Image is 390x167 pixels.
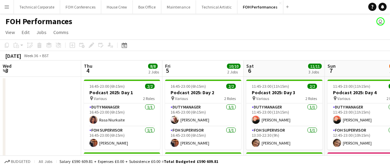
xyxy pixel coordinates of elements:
div: [DATE] [5,52,21,59]
h3: Podcast 2025: Day 2 [165,89,241,96]
app-card-role: Duty Manager1/116:45-23:00 (6h15m)[PERSON_NAME] [165,103,241,127]
span: Various [175,96,188,101]
a: Edit [19,28,32,37]
span: Jobs [36,29,47,35]
button: FOH Performances [237,0,283,14]
span: 2 Roles [224,96,236,101]
a: Jobs [34,28,49,37]
h1: FOH Performances [5,16,72,27]
span: Various [94,96,107,101]
span: 3 [2,67,12,74]
app-user-avatar: Nathan PERM Birdsall [376,17,385,26]
span: 2 Roles [143,96,155,101]
app-card-role: Duty Manager1/116:45-23:00 (6h15m)Rasa Niurkaite [84,103,160,127]
button: Budgeted [3,158,32,165]
button: Technical Artistic [196,0,237,14]
a: Comms [51,28,71,37]
span: 4 [83,67,92,74]
span: Thu [84,63,92,69]
app-card-role: FOH Supervisor1/113:30-22:30 (9h)[PERSON_NAME] [246,127,322,150]
span: 2/2 [226,84,236,89]
span: 2/2 [145,84,155,89]
h3: Podcast 2025: Day 3 [246,89,322,96]
app-job-card: 16:45-23:00 (6h15m)2/2Podcast 2025: Day 2 Various2 RolesDuty Manager1/116:45-23:00 (6h15m)[PERSON... [165,80,241,150]
span: Comms [53,29,69,35]
span: 7 [326,67,336,74]
span: 5 [164,67,171,74]
span: 10/10 [227,64,241,69]
app-job-card: 11:45-23:00 (11h15m)2/2Podcast 2025: Day 3 Various2 RolesDuty Manager1/111:45-23:00 (11h15m)[PERS... [246,80,322,150]
span: 6 [245,67,254,74]
div: Salary £590 609.81 + Expenses £0.00 + Subsistence £0.00 = [59,159,218,164]
app-card-role: FOH Supervisor1/116:45-23:00 (6h15m)[PERSON_NAME] [165,127,241,150]
span: Total Budgeted £590 609.81 [164,159,218,164]
span: 16:45-23:00 (6h15m) [89,84,125,89]
button: House Crew [101,0,133,14]
app-card-role: FOH Supervisor1/116:45-23:00 (6h15m)[PERSON_NAME] [84,127,160,150]
span: Various [256,96,269,101]
span: Budgeted [11,159,31,164]
span: All jobs [37,159,54,164]
span: 16:45-23:00 (6h15m) [171,84,206,89]
app-card-role: Duty Manager1/111:45-23:00 (11h15m)[PERSON_NAME] [246,103,322,127]
app-job-card: 16:45-23:00 (6h15m)2/2Podcast 2025: Day 1 Various2 RolesDuty Manager1/116:45-23:00 (6h15m)Rasa Ni... [84,80,160,150]
button: Box Office [133,0,161,14]
span: Week 36 [22,53,39,58]
h3: Podcast 2025: Day 1 [84,89,160,96]
span: 11:45-23:00 (11h15m) [252,84,289,89]
span: 2/2 [307,84,317,89]
a: View [3,28,18,37]
span: View [5,29,15,35]
div: BST [42,53,49,58]
span: 2 Roles [305,96,317,101]
span: Sat [246,63,254,69]
span: Fri [165,63,171,69]
span: Edit [22,29,30,35]
button: FOH Conferences [60,0,101,14]
button: Technical Corporate [14,0,60,14]
div: 3 Jobs [308,69,321,74]
span: Sun [327,63,336,69]
span: 8/8 [148,64,158,69]
span: Wed [3,63,12,69]
span: 11/11 [308,64,322,69]
button: Maintenance [161,0,196,14]
div: 2 Jobs [148,69,159,74]
div: 2 Jobs [227,69,240,74]
span: 11:45-23:00 (11h15m) [333,84,370,89]
span: Various [337,96,350,101]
